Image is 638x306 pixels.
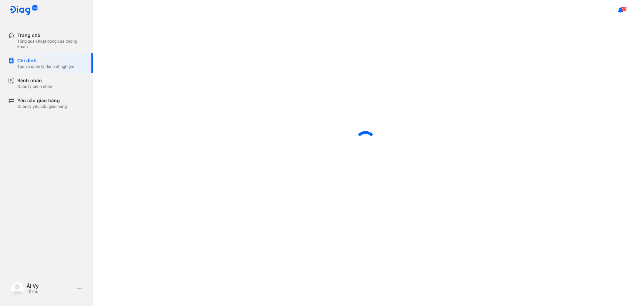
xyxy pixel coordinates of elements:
[17,97,67,104] div: Yêu cầu giao hàng
[9,5,38,16] img: logo
[17,57,74,64] div: Chỉ định
[11,282,24,295] img: logo
[17,32,85,39] div: Trang chủ
[27,289,74,294] div: Lễ tân
[621,6,627,11] span: 89
[17,64,74,69] div: Tạo và quản lý đơn xét nghiệm
[17,39,85,49] div: Tổng quan hoạt động của phòng khám
[17,84,52,89] div: Quản lý bệnh nhân
[17,77,52,84] div: Bệnh nhân
[27,283,74,289] div: Ái Vy
[17,104,67,109] div: Quản lý yêu cầu giao hàng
